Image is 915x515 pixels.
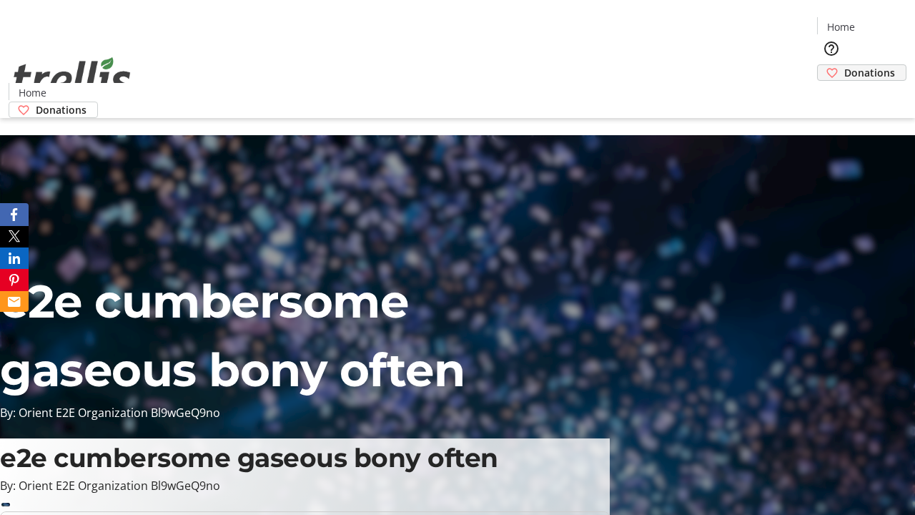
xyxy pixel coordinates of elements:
span: Home [827,19,855,34]
span: Donations [844,65,895,80]
a: Home [818,19,864,34]
a: Home [9,85,55,100]
span: Donations [36,102,86,117]
span: Home [19,85,46,100]
button: Help [817,34,846,63]
button: Cart [817,81,846,109]
a: Donations [9,102,98,118]
a: Donations [817,64,906,81]
img: Orient E2E Organization Bl9wGeQ9no's Logo [9,41,136,113]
